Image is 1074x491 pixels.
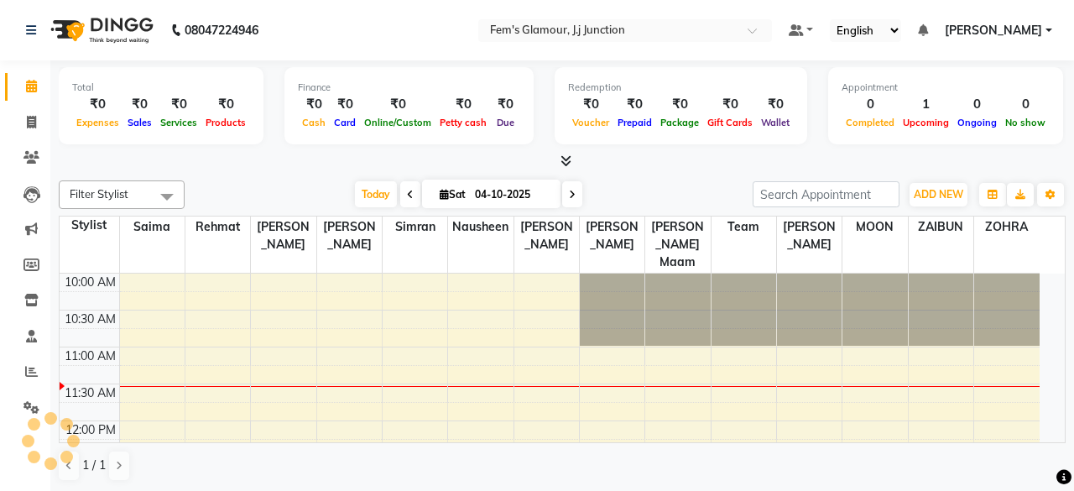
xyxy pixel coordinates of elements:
[899,95,953,114] div: 1
[656,95,703,114] div: ₹0
[72,95,123,114] div: ₹0
[777,217,842,255] span: [PERSON_NAME]
[72,81,250,95] div: Total
[123,95,156,114] div: ₹0
[703,95,757,114] div: ₹0
[645,217,710,273] span: [PERSON_NAME] maam
[842,217,907,238] span: MOON
[712,217,776,238] span: Team
[61,347,119,365] div: 11:00 AM
[613,117,656,128] span: Prepaid
[330,117,360,128] span: Card
[298,95,330,114] div: ₹0
[156,95,201,114] div: ₹0
[757,117,794,128] span: Wallet
[842,81,1050,95] div: Appointment
[1001,95,1050,114] div: 0
[842,95,899,114] div: 0
[61,274,119,291] div: 10:00 AM
[123,117,156,128] span: Sales
[703,117,757,128] span: Gift Cards
[910,183,967,206] button: ADD NEW
[360,117,435,128] span: Online/Custom
[201,117,250,128] span: Products
[580,217,644,255] span: [PERSON_NAME]
[753,181,899,207] input: Search Appointment
[185,217,250,238] span: Rehmat
[43,7,158,54] img: logo
[61,384,119,402] div: 11:30 AM
[491,95,520,114] div: ₹0
[156,117,201,128] span: Services
[974,217,1040,238] span: ZOHRA
[298,81,520,95] div: Finance
[953,117,1001,128] span: Ongoing
[251,217,315,255] span: [PERSON_NAME]
[568,117,613,128] span: Voucher
[435,188,470,201] span: Sat
[298,117,330,128] span: Cash
[945,22,1042,39] span: [PERSON_NAME]
[914,188,963,201] span: ADD NEW
[1001,117,1050,128] span: No show
[60,217,119,234] div: Stylist
[62,421,119,439] div: 12:00 PM
[568,81,794,95] div: Redemption
[383,217,447,238] span: Simran
[201,95,250,114] div: ₹0
[72,117,123,128] span: Expenses
[757,95,794,114] div: ₹0
[435,95,491,114] div: ₹0
[317,217,382,255] span: [PERSON_NAME]
[330,95,360,114] div: ₹0
[613,95,656,114] div: ₹0
[448,217,513,238] span: Nausheen
[493,117,519,128] span: Due
[435,117,491,128] span: Petty cash
[355,181,397,207] span: Today
[899,117,953,128] span: Upcoming
[70,187,128,201] span: Filter Stylist
[909,217,973,238] span: ZAIBUN
[185,7,258,54] b: 08047224946
[61,311,119,328] div: 10:30 AM
[120,217,185,238] span: Saima
[953,95,1001,114] div: 0
[568,95,613,114] div: ₹0
[360,95,435,114] div: ₹0
[82,457,106,474] span: 1 / 1
[514,217,579,255] span: [PERSON_NAME]
[842,117,899,128] span: Completed
[470,182,554,207] input: 2025-10-04
[656,117,703,128] span: Package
